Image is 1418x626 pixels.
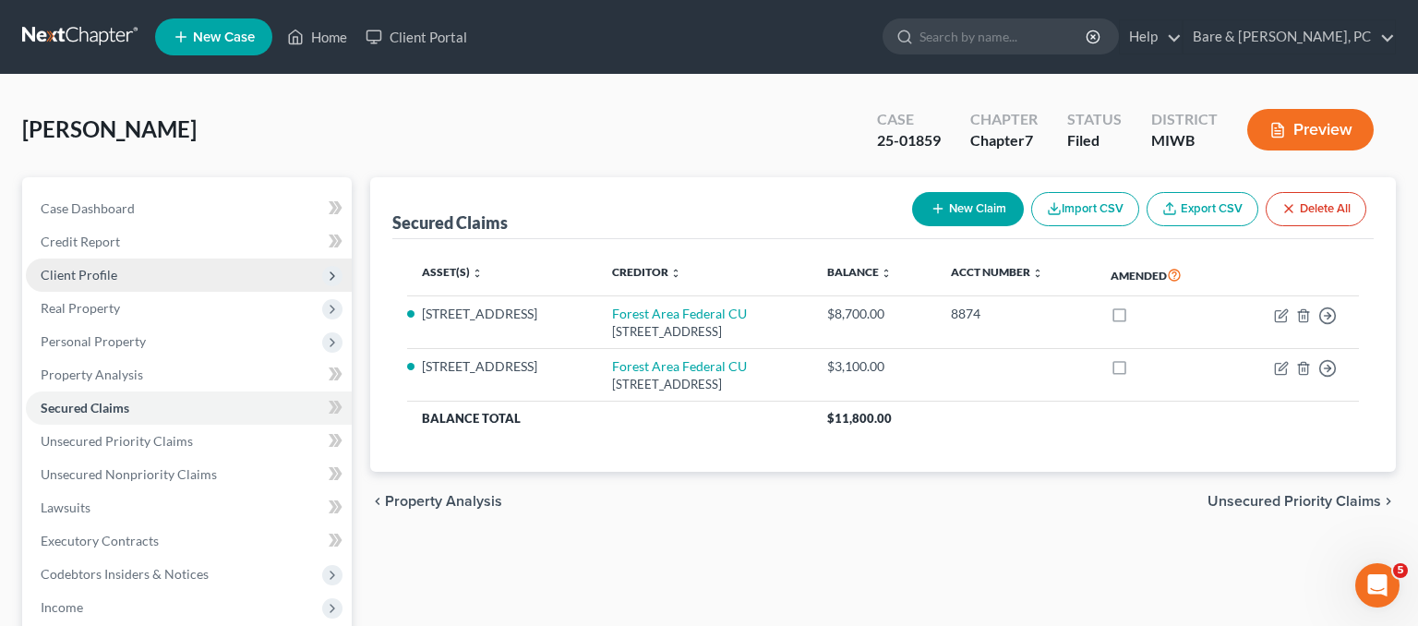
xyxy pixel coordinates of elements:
[41,234,120,249] span: Credit Report
[670,268,681,279] i: unfold_more
[26,425,352,458] a: Unsecured Priority Claims
[422,265,483,279] a: Asset(s) unfold_more
[26,192,352,225] a: Case Dashboard
[472,268,483,279] i: unfold_more
[41,200,135,216] span: Case Dashboard
[22,115,197,142] span: [PERSON_NAME]
[951,305,1081,323] div: 8874
[1381,494,1396,509] i: chevron_right
[26,524,352,558] a: Executory Contracts
[1184,20,1395,54] a: Bare & [PERSON_NAME], PC
[422,357,583,376] li: [STREET_ADDRESS]
[1096,254,1228,296] th: Amended
[41,367,143,382] span: Property Analysis
[1151,130,1218,151] div: MIWB
[26,458,352,491] a: Unsecured Nonpriority Claims
[1067,109,1122,130] div: Status
[612,306,747,321] a: Forest Area Federal CU
[278,20,356,54] a: Home
[26,491,352,524] a: Lawsuits
[1247,109,1374,150] button: Preview
[1208,494,1396,509] button: Unsecured Priority Claims chevron_right
[41,599,83,615] span: Income
[392,211,508,234] div: Secured Claims
[422,305,583,323] li: [STREET_ADDRESS]
[827,265,892,279] a: Balance unfold_more
[1266,192,1366,226] button: Delete All
[1025,131,1033,149] span: 7
[385,494,502,509] span: Property Analysis
[407,402,812,435] th: Balance Total
[41,400,129,415] span: Secured Claims
[827,357,921,376] div: $3,100.00
[370,494,502,509] button: chevron_left Property Analysis
[612,323,798,341] div: [STREET_ADDRESS]
[881,268,892,279] i: unfold_more
[919,19,1088,54] input: Search by name...
[41,500,90,515] span: Lawsuits
[193,30,255,44] span: New Case
[26,358,352,391] a: Property Analysis
[827,411,892,426] span: $11,800.00
[1393,563,1408,578] span: 5
[1031,192,1139,226] button: Import CSV
[1355,563,1400,608] iframe: Intercom live chat
[912,192,1024,226] button: New Claim
[612,358,747,374] a: Forest Area Federal CU
[1151,109,1218,130] div: District
[41,333,146,349] span: Personal Property
[41,466,217,482] span: Unsecured Nonpriority Claims
[970,130,1038,151] div: Chapter
[41,566,209,582] span: Codebtors Insiders & Notices
[877,109,941,130] div: Case
[877,130,941,151] div: 25-01859
[26,391,352,425] a: Secured Claims
[1208,494,1381,509] span: Unsecured Priority Claims
[41,433,193,449] span: Unsecured Priority Claims
[612,265,681,279] a: Creditor unfold_more
[1067,130,1122,151] div: Filed
[951,265,1043,279] a: Acct Number unfold_more
[1120,20,1182,54] a: Help
[41,267,117,283] span: Client Profile
[970,109,1038,130] div: Chapter
[41,533,159,548] span: Executory Contracts
[612,376,798,393] div: [STREET_ADDRESS]
[356,20,476,54] a: Client Portal
[370,494,385,509] i: chevron_left
[1032,268,1043,279] i: unfold_more
[26,225,352,259] a: Credit Report
[827,305,921,323] div: $8,700.00
[1147,192,1258,226] a: Export CSV
[41,300,120,316] span: Real Property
